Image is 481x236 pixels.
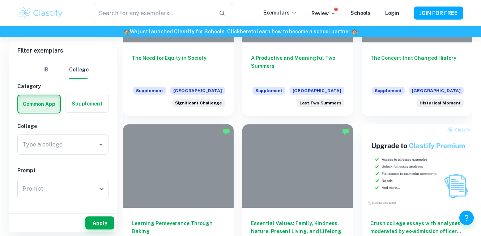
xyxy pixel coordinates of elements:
h6: We just launched Clastify for Schools. Click to learn how to become a school partner. [1,28,480,36]
span: Supplement [252,87,285,95]
h6: Prompt [17,166,108,174]
span: [GEOGRAPHIC_DATA] [409,87,464,95]
a: Login [385,10,399,16]
button: College [69,61,89,79]
span: Significant Challenge [175,100,222,106]
span: Historical Moment [420,100,461,106]
span: Supplement [133,87,166,95]
button: Apply [85,216,114,229]
p: Review [311,9,336,17]
h6: Filter exemplars [9,41,117,61]
h6: A Productive and Meaningful Two Summers [251,54,344,78]
img: Marked [342,128,349,135]
a: Schools [350,10,371,16]
img: Clastify logo [18,6,64,20]
span: Supplement [372,87,405,95]
div: What is the most significant challenge that society faces today? [172,99,225,107]
button: Help and Feedback [459,211,474,225]
img: Marked [223,128,230,135]
h6: The Concert that Changed History [370,54,464,78]
span: [GEOGRAPHIC_DATA] [170,87,225,95]
div: Filter type choice [37,61,89,79]
div: What historical moment or event do you wish you could have witnessed? [417,99,464,107]
h6: The Need for Equity in Society [132,54,225,78]
div: How did you spend your last two summers? [297,99,344,107]
img: Thumbnail [362,124,472,207]
p: Exemplars [263,9,297,17]
span: 🏫 [124,29,130,34]
button: IB [37,61,55,79]
h6: Crush college essays with analyses moderated by ex-admission officers. Upgrade now [370,219,464,235]
input: Search for any exemplars... [94,3,213,23]
span: [GEOGRAPHIC_DATA] [290,87,344,95]
button: JOIN FOR FREE [414,7,463,20]
button: Common App [18,95,60,113]
button: Open [96,140,106,150]
span: 🏫 [352,29,358,34]
h6: Category [17,82,108,90]
span: Last Two Summers [299,100,341,106]
a: here [240,29,251,34]
button: Supplement [65,95,108,112]
h6: College [17,122,108,130]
